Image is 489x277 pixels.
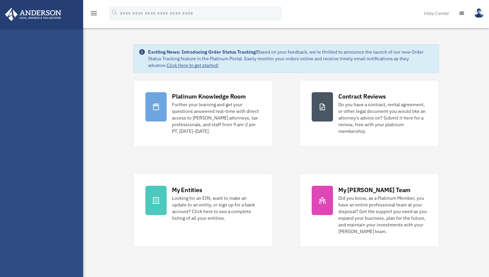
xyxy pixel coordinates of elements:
strong: Exciting News: Introducing Order Status Tracking! [148,49,257,55]
img: Anderson Advisors Platinum Portal [3,8,63,21]
img: User Pic [474,8,484,18]
div: My [PERSON_NAME] Team [338,186,410,194]
a: Platinum Knowledge Room Further your learning and get your questions answered real-time with dire... [133,80,273,147]
div: Platinum Knowledge Room [172,92,246,101]
a: Contract Reviews Do you have a contract, rental agreement, or other legal document you would like... [299,80,439,147]
div: Further your learning and get your questions answered real-time with direct access to [PERSON_NAM... [172,101,260,135]
i: search [111,9,118,16]
div: Looking for an EIN, want to make an update to an entity, or sign up for a bank account? Click her... [172,195,260,221]
a: My [PERSON_NAME] Team Did you know, as a Platinum Member, you have an entire professional team at... [299,173,439,247]
div: My Entities [172,186,202,194]
a: menu [90,12,98,17]
div: Contract Reviews [338,92,386,101]
a: My Entities Looking for an EIN, want to make an update to an entity, or sign up for a bank accoun... [133,173,273,247]
a: Click Here to get started! [167,62,219,68]
i: menu [90,9,98,17]
div: Did you know, as a Platinum Member, you have an entire professional team at your disposal? Get th... [338,195,427,235]
div: Do you have a contract, rental agreement, or other legal document you would like an attorney's ad... [338,101,427,135]
div: Based on your feedback, we're thrilled to announce the launch of our new Order Status Tracking fe... [148,49,433,69]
